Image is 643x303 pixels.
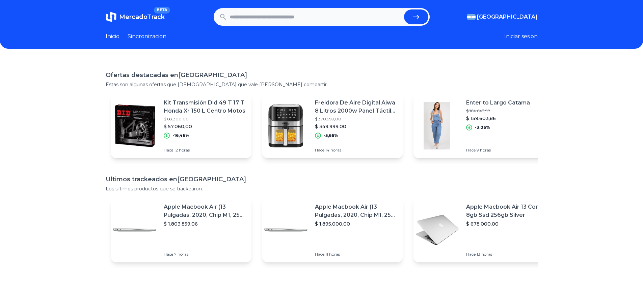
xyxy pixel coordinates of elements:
[119,13,165,21] span: MercadoTrack
[315,116,397,122] p: $ 370.999,00
[466,115,530,122] p: $ 159.603,86
[467,13,538,21] button: [GEOGRAPHIC_DATA]
[475,125,490,130] p: -3,06%
[164,147,246,153] p: Hace 12 horas
[466,108,530,114] p: $ 164.643,98
[106,11,165,22] a: MercadoTrackBETA
[106,70,538,80] h1: Ofertas destacadas en [GEOGRAPHIC_DATA]
[504,32,538,41] button: Iniciar sesion
[106,81,538,88] p: Estas son algunas ofertas que [DEMOGRAPHIC_DATA] que vale [PERSON_NAME] compartir.
[106,32,119,41] a: Inicio
[106,11,116,22] img: MercadoTrack
[315,252,397,257] p: Hace 11 horas
[477,13,538,21] span: [GEOGRAPHIC_DATA]
[106,185,538,192] p: Los ultimos productos que se trackearon.
[111,197,251,262] a: Featured imageApple Macbook Air (13 Pulgadas, 2020, Chip M1, 256 Gb De Ssd, 8 Gb De Ram) - Plata$...
[324,133,338,138] p: -5,66%
[315,99,397,115] p: Freidora De Aire Digital Aiwa 8 Litros 2000w Panel Táctil 10 Programas Temporizador Canasto Con V...
[154,7,170,14] span: BETA
[315,203,397,219] p: Apple Macbook Air (13 Pulgadas, 2020, Chip M1, 256 Gb De Ssd, 8 Gb De Ram) - Plata
[111,206,158,254] img: Featured image
[467,14,476,20] img: Argentina
[164,203,246,219] p: Apple Macbook Air (13 Pulgadas, 2020, Chip M1, 256 Gb De Ssd, 8 Gb De Ram) - Plata
[164,220,246,227] p: $ 1.803.859,06
[413,102,461,149] img: Featured image
[164,252,246,257] p: Hace 7 horas
[466,252,548,257] p: Hace 13 horas
[466,147,530,153] p: Hace 9 horas
[172,133,189,138] p: -16,46%
[262,93,403,158] a: Featured imageFreidora De Aire Digital Aiwa 8 Litros 2000w Panel Táctil 10 Programas Temporizador...
[128,32,166,41] a: Sincronizacion
[262,102,310,149] img: Featured image
[262,197,403,262] a: Featured imageApple Macbook Air (13 Pulgadas, 2020, Chip M1, 256 Gb De Ssd, 8 Gb De Ram) - Plata$...
[262,206,310,254] img: Featured image
[466,220,548,227] p: $ 678.000,00
[111,102,158,149] img: Featured image
[466,203,548,219] p: Apple Macbook Air 13 Core I5 8gb Ssd 256gb Silver
[111,93,251,158] a: Featured imageKit Transmisión Did 49 T 17 T Honda Xr 150 L Centro Motos$ 68.300,00$ 57.060,00-16,...
[413,197,554,262] a: Featured imageApple Macbook Air 13 Core I5 8gb Ssd 256gb Silver$ 678.000,00Hace 13 horas
[106,174,538,184] h1: Ultimos trackeados en [GEOGRAPHIC_DATA]
[164,99,246,115] p: Kit Transmisión Did 49 T 17 T Honda Xr 150 L Centro Motos
[315,147,397,153] p: Hace 14 horas
[315,220,397,227] p: $ 1.895.000,00
[315,123,397,130] p: $ 349.999,00
[164,123,246,130] p: $ 57.060,00
[164,116,246,122] p: $ 68.300,00
[466,99,530,107] p: Enterito Largo Catama
[413,206,461,254] img: Featured image
[413,93,554,158] a: Featured imageEnterito Largo Catama$ 164.643,98$ 159.603,86-3,06%Hace 9 horas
